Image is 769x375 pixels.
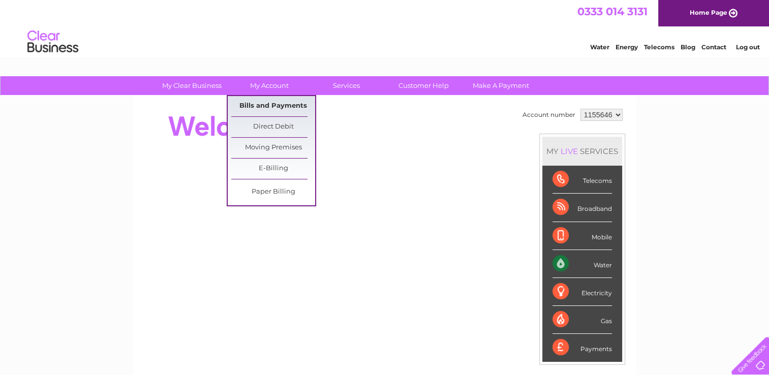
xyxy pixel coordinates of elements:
a: Services [304,76,388,95]
a: My Clear Business [150,76,234,95]
a: Contact [701,43,726,51]
a: My Account [227,76,311,95]
a: Telecoms [644,43,674,51]
div: Electricity [552,278,612,306]
a: E-Billing [231,159,315,179]
div: Mobile [552,222,612,250]
a: Paper Billing [231,182,315,202]
div: Gas [552,306,612,334]
img: logo.png [27,26,79,57]
div: MY SERVICES [542,137,622,166]
a: Energy [616,43,638,51]
a: Make A Payment [459,76,543,95]
a: 0333 014 3131 [577,5,648,18]
div: Broadband [552,194,612,222]
a: Log out [735,43,759,51]
div: Telecoms [552,166,612,194]
div: Clear Business is a trading name of Verastar Limited (registered in [GEOGRAPHIC_DATA] No. 3667643... [145,6,625,49]
div: Water [552,250,612,278]
a: Water [590,43,609,51]
a: Customer Help [382,76,466,95]
a: Moving Premises [231,138,315,158]
td: Account number [520,106,578,123]
a: Blog [681,43,695,51]
div: LIVE [559,146,580,156]
div: Payments [552,334,612,361]
a: Direct Debit [231,117,315,137]
a: Bills and Payments [231,96,315,116]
